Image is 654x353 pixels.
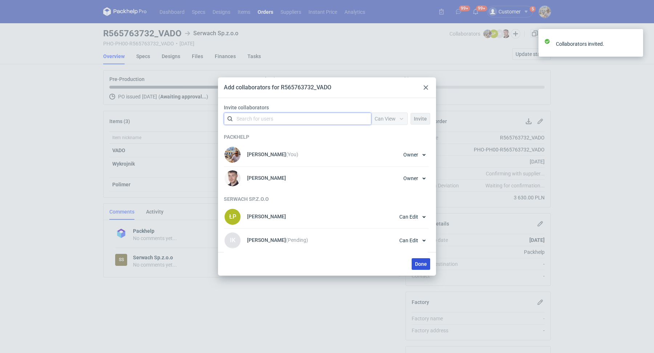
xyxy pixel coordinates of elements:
[286,237,308,243] span: (Pending)
[396,211,429,223] button: Can Edit
[225,170,241,186] img: Maciej Sikora
[247,237,308,243] p: [PERSON_NAME]
[224,84,331,92] div: Add collaborators for R565763732_VADO
[411,113,430,125] button: Invite
[556,40,632,48] div: Collaborators invited.
[247,175,286,181] p: [PERSON_NAME]
[225,147,241,163] img: Michał Palasek
[247,151,298,157] p: [PERSON_NAME]
[286,151,298,157] small: (You)
[414,116,427,121] span: Invite
[412,258,430,270] button: Done
[224,170,241,187] div: Maciej Sikora
[400,149,429,161] button: Owner
[399,214,418,219] span: Can Edit
[224,232,241,249] div: Iwona Kuca
[396,235,429,246] button: Can Edit
[237,115,273,122] div: Search for users
[415,261,427,267] span: Done
[224,196,429,202] h3: Serwach Sp.z.o.o
[632,40,637,48] button: close
[400,173,429,184] button: Owner
[403,152,418,157] span: Owner
[224,146,241,163] div: Michał Palasek
[224,208,241,226] div: Łukasz Postawa
[399,238,418,243] span: Can Edit
[225,209,241,225] figcaption: ŁP
[247,214,286,219] p: [PERSON_NAME]
[225,232,241,248] figcaption: IK
[403,176,418,181] span: Owner
[224,134,429,140] h3: Packhelp
[224,104,433,111] label: Invite collaborators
